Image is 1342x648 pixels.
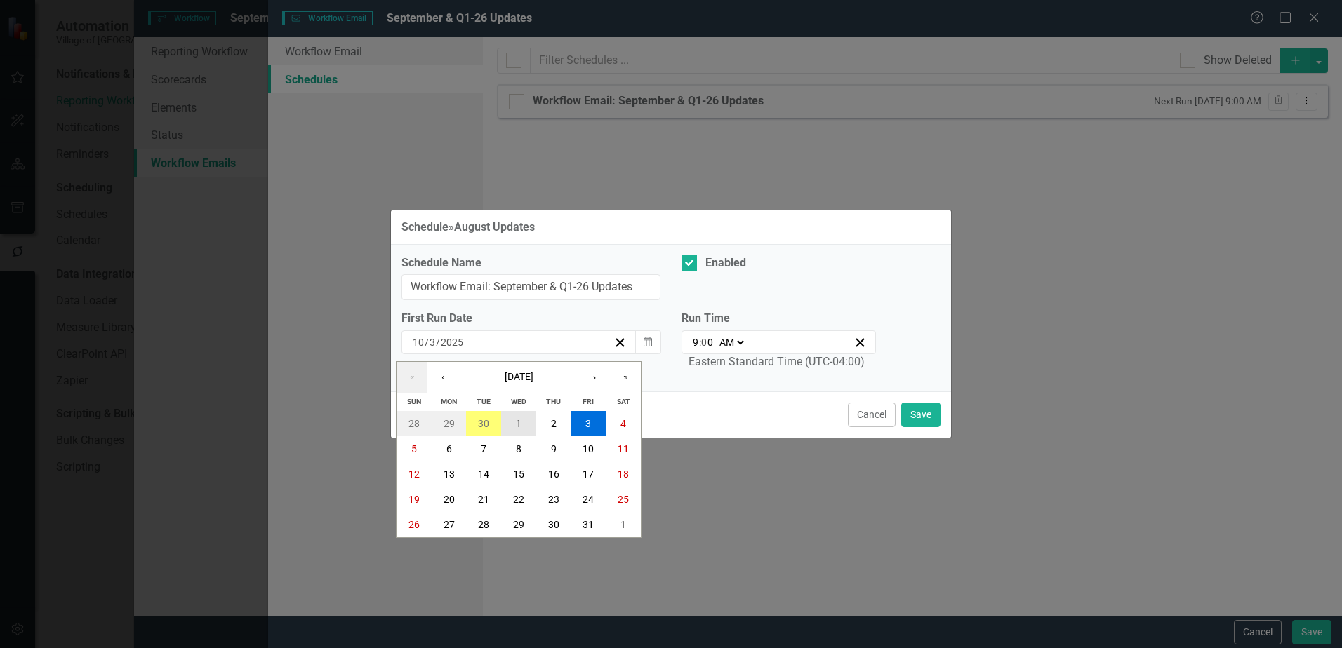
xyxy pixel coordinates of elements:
[397,411,432,436] button: September 28, 2025
[516,443,521,454] abbr: October 8, 2025
[466,487,501,512] button: October 21, 2025
[571,487,606,512] button: October 24, 2025
[478,494,489,505] abbr: October 21, 2025
[477,397,491,406] abbr: Tuesday
[606,512,641,537] button: November 1, 2025
[606,487,641,512] button: October 25, 2025
[441,397,457,406] abbr: Monday
[585,418,591,429] abbr: October 3, 2025
[412,335,425,349] input: mm
[610,362,641,393] button: »
[692,335,699,349] input: --
[432,411,467,436] button: September 29, 2025
[701,335,714,349] input: --
[440,335,464,349] input: yyyy
[505,371,533,382] span: [DATE]
[408,418,420,429] abbr: September 28, 2025
[401,255,660,271] label: Schedule Name
[444,519,455,530] abbr: October 27, 2025
[501,411,536,436] button: October 1, 2025
[425,336,429,349] span: /
[617,397,630,406] abbr: Saturday
[546,397,561,406] abbr: Thursday
[397,461,432,487] button: October 12, 2025
[478,468,489,480] abbr: October 14, 2025
[901,403,941,427] button: Save
[620,519,626,530] abbr: November 1, 2025
[501,487,536,512] button: October 22, 2025
[432,512,467,537] button: October 27, 2025
[407,397,421,406] abbr: Sunday
[436,336,440,349] span: /
[579,362,610,393] button: ›
[411,443,417,454] abbr: October 5, 2025
[408,519,420,530] abbr: October 26, 2025
[848,403,896,427] button: Cancel
[699,336,701,349] span: :
[583,519,594,530] abbr: October 31, 2025
[536,461,571,487] button: October 16, 2025
[466,436,501,461] button: October 7, 2025
[536,512,571,537] button: October 30, 2025
[583,397,594,406] abbr: Friday
[513,494,524,505] abbr: October 22, 2025
[513,468,524,480] abbr: October 15, 2025
[571,436,606,461] button: October 10, 2025
[705,255,746,271] div: Enabled
[427,362,458,393] button: ‹
[446,443,452,454] abbr: October 6, 2025
[466,411,501,436] button: September 30, 2025
[511,397,526,406] abbr: Wednesday
[397,512,432,537] button: October 26, 2025
[444,468,455,480] abbr: October 13, 2025
[583,494,594,505] abbr: October 24, 2025
[536,487,571,512] button: October 23, 2025
[618,494,629,505] abbr: October 25, 2025
[571,411,606,436] button: October 3, 2025
[444,418,455,429] abbr: September 29, 2025
[501,461,536,487] button: October 15, 2025
[458,362,579,393] button: [DATE]
[432,436,467,461] button: October 6, 2025
[551,418,557,429] abbr: October 2, 2025
[478,418,489,429] abbr: September 30, 2025
[513,519,524,530] abbr: October 29, 2025
[501,436,536,461] button: October 8, 2025
[481,443,486,454] abbr: October 7, 2025
[408,494,420,505] abbr: October 19, 2025
[397,436,432,461] button: October 5, 2025
[536,436,571,461] button: October 9, 2025
[606,436,641,461] button: October 11, 2025
[432,461,467,487] button: October 13, 2025
[689,354,865,370] div: Eastern Standard Time (UTC-04:00)
[466,512,501,537] button: October 28, 2025
[408,468,420,480] abbr: October 12, 2025
[606,461,641,487] button: October 18, 2025
[401,274,660,300] input: Schedule Name
[620,418,626,429] abbr: October 4, 2025
[401,221,535,234] div: Schedule » August Updates
[551,443,557,454] abbr: October 9, 2025
[501,512,536,537] button: October 29, 2025
[618,468,629,480] abbr: October 18, 2025
[583,443,594,454] abbr: October 10, 2025
[478,519,489,530] abbr: October 28, 2025
[583,468,594,480] abbr: October 17, 2025
[548,468,559,480] abbr: October 16, 2025
[548,519,559,530] abbr: October 30, 2025
[466,461,501,487] button: October 14, 2025
[432,487,467,512] button: October 20, 2025
[682,311,876,327] label: Run Time
[618,443,629,454] abbr: October 11, 2025
[548,494,559,505] abbr: October 23, 2025
[397,487,432,512] button: October 19, 2025
[429,335,436,349] input: dd
[571,461,606,487] button: October 17, 2025
[397,362,427,393] button: «
[444,494,455,505] abbr: October 20, 2025
[516,418,521,429] abbr: October 1, 2025
[571,512,606,537] button: October 31, 2025
[536,411,571,436] button: October 2, 2025
[606,411,641,436] button: October 4, 2025
[401,311,660,327] div: First Run Date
